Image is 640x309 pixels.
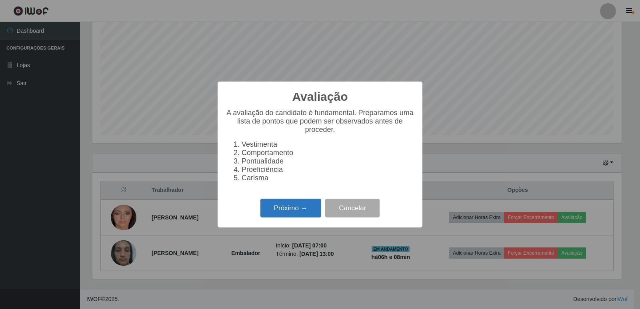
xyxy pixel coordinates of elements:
[242,157,414,165] li: Pontualidade
[292,90,348,104] h2: Avaliação
[242,174,414,182] li: Carisma
[242,140,414,149] li: Vestimenta
[226,109,414,134] p: A avaliação do candidato é fundamental. Preparamos uma lista de pontos que podem ser observados a...
[242,149,414,157] li: Comportamento
[260,199,321,217] button: Próximo →
[242,165,414,174] li: Proeficiência
[325,199,380,217] button: Cancelar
